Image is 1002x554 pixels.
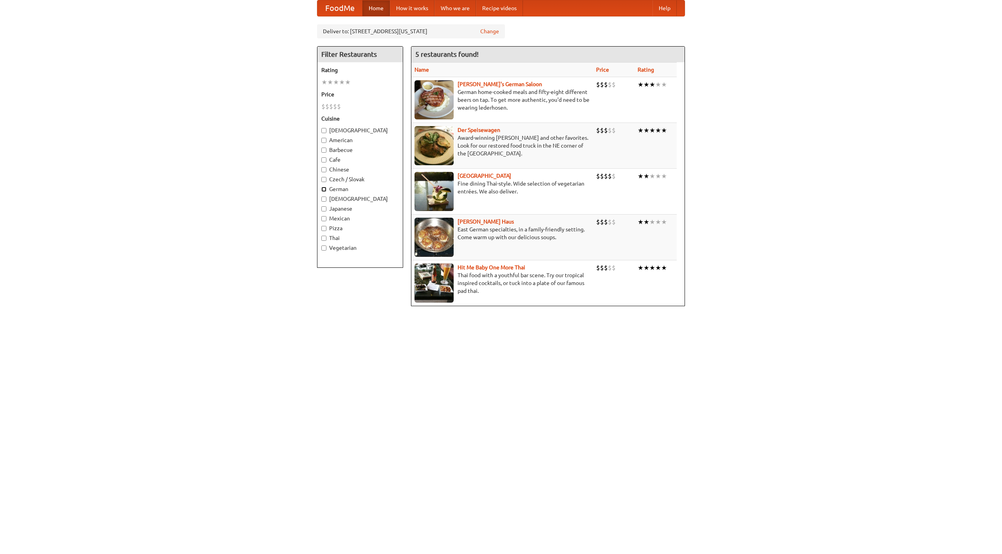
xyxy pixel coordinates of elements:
p: German home-cooked meals and fifty-eight different beers on tap. To get more authentic, you'd nee... [414,88,590,112]
a: Help [652,0,677,16]
a: Recipe videos [476,0,523,16]
input: Vegetarian [321,245,326,251]
li: $ [612,263,616,272]
li: ★ [643,80,649,89]
a: Change [480,27,499,35]
a: [PERSON_NAME]'s German Saloon [458,81,542,87]
li: ★ [643,172,649,180]
a: Hit Me Baby One More Thai [458,264,525,271]
label: Pizza [321,224,399,232]
li: $ [325,102,329,111]
label: Vegetarian [321,244,399,252]
li: ★ [655,263,661,272]
p: East German specialties, in a family-friendly setting. Come warm up with our delicious soups. [414,226,590,241]
label: Thai [321,234,399,242]
li: ★ [649,172,655,180]
img: babythai.jpg [414,263,454,303]
p: Fine dining Thai-style. Wide selection of vegetarian entrées. We also deliver. [414,180,590,195]
img: satay.jpg [414,172,454,211]
li: ★ [643,218,649,226]
li: $ [604,263,608,272]
input: Chinese [321,167,326,172]
a: Price [596,67,609,73]
li: ★ [345,78,351,87]
a: Name [414,67,429,73]
label: [DEMOGRAPHIC_DATA] [321,126,399,134]
li: $ [329,102,333,111]
p: Award-winning [PERSON_NAME] and other favorites. Look for our restored food truck in the NE corne... [414,134,590,157]
li: ★ [321,78,327,87]
li: ★ [649,218,655,226]
li: $ [612,172,616,180]
li: $ [612,80,616,89]
li: $ [608,218,612,226]
label: Czech / Slovak [321,175,399,183]
li: $ [600,80,604,89]
a: How it works [390,0,434,16]
p: Thai food with a youthful bar scene. Try our tropical inspired cocktails, or tuck into a plate of... [414,271,590,295]
li: $ [600,263,604,272]
h4: Filter Restaurants [317,47,403,62]
input: American [321,138,326,143]
a: [PERSON_NAME] Haus [458,218,514,225]
h5: Rating [321,66,399,74]
li: $ [608,172,612,180]
li: $ [596,218,600,226]
li: $ [604,172,608,180]
li: $ [600,218,604,226]
a: Home [362,0,390,16]
li: ★ [661,80,667,89]
input: [DEMOGRAPHIC_DATA] [321,197,326,202]
li: $ [600,172,604,180]
label: Mexican [321,215,399,222]
li: $ [604,218,608,226]
li: ★ [638,263,643,272]
li: ★ [655,218,661,226]
a: Who we are [434,0,476,16]
div: Deliver to: [STREET_ADDRESS][US_STATE] [317,24,505,38]
input: Mexican [321,216,326,221]
li: $ [612,126,616,135]
input: Cafe [321,157,326,162]
li: ★ [661,172,667,180]
img: kohlhaus.jpg [414,218,454,257]
h5: Price [321,90,399,98]
label: Chinese [321,166,399,173]
li: ★ [649,263,655,272]
h5: Cuisine [321,115,399,123]
li: $ [600,126,604,135]
img: esthers.jpg [414,80,454,119]
input: Pizza [321,226,326,231]
input: Czech / Slovak [321,177,326,182]
li: $ [333,102,337,111]
li: ★ [661,218,667,226]
label: German [321,185,399,193]
li: ★ [655,172,661,180]
input: Japanese [321,206,326,211]
input: Barbecue [321,148,326,153]
li: $ [596,80,600,89]
li: $ [608,263,612,272]
li: $ [596,172,600,180]
li: ★ [638,218,643,226]
a: [GEOGRAPHIC_DATA] [458,173,511,179]
li: ★ [661,126,667,135]
li: ★ [638,126,643,135]
li: ★ [638,80,643,89]
li: ★ [339,78,345,87]
label: Japanese [321,205,399,213]
li: $ [596,126,600,135]
li: ★ [643,126,649,135]
input: Thai [321,236,326,241]
a: Der Speisewagen [458,127,500,133]
li: $ [604,80,608,89]
label: [DEMOGRAPHIC_DATA] [321,195,399,203]
li: ★ [649,126,655,135]
ng-pluralize: 5 restaurants found! [415,51,479,58]
img: speisewagen.jpg [414,126,454,165]
li: ★ [333,78,339,87]
input: German [321,187,326,192]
